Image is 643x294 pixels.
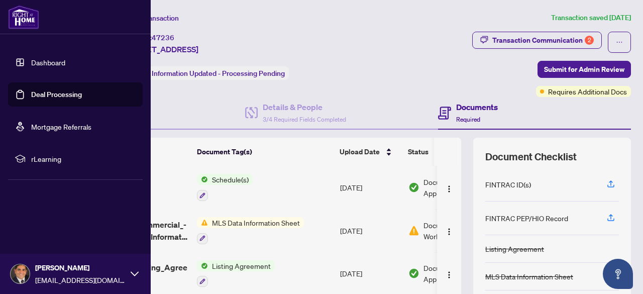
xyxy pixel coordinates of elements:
[485,243,544,254] div: Listing Agreement
[485,150,577,164] span: Document Checklist
[408,182,419,193] img: Document Status
[445,271,453,279] img: Logo
[404,138,489,166] th: Status
[616,39,623,46] span: ellipsis
[485,213,568,224] div: FINTRAC PEP/HIO Record
[197,260,208,271] img: Status Icon
[456,116,480,123] span: Required
[445,228,453,236] img: Logo
[492,32,594,48] div: Transaction Communication
[197,174,253,201] button: Status IconSchedule(s)
[197,174,208,185] img: Status Icon
[193,138,336,166] th: Document Tag(s)
[125,43,198,55] span: [STREET_ADDRESS]
[472,32,602,49] button: Transaction Communication2
[340,146,380,157] span: Upload Date
[31,90,82,99] a: Deal Processing
[423,220,486,242] span: Document Needs Work
[125,66,289,80] div: Status:
[441,179,457,195] button: Logo
[11,264,30,283] img: Profile Icon
[31,58,65,67] a: Dashboard
[35,262,126,273] span: [PERSON_NAME]
[208,217,304,228] span: MLS Data Information Sheet
[408,146,428,157] span: Status
[35,274,126,285] span: [EMAIL_ADDRESS][DOMAIN_NAME]
[336,166,404,209] td: [DATE]
[263,116,346,123] span: 3/4 Required Fields Completed
[336,138,404,166] th: Upload Date
[585,36,594,45] div: 2
[423,176,486,199] span: Document Approved
[456,101,498,113] h4: Documents
[445,185,453,193] img: Logo
[197,260,275,287] button: Status IconListing Agreement
[423,262,486,284] span: Document Approved
[152,69,285,78] span: Information Updated - Processing Pending
[197,217,304,244] button: Status IconMLS Data Information Sheet
[125,14,179,23] span: View Transaction
[551,12,631,24] article: Transaction saved [DATE]
[485,179,531,190] div: FINTRAC ID(s)
[408,225,419,236] img: Document Status
[31,122,91,131] a: Mortgage Referrals
[441,223,457,239] button: Logo
[408,268,419,279] img: Document Status
[485,271,573,282] div: MLS Data Information Sheet
[152,33,174,42] span: 47236
[441,265,457,281] button: Logo
[208,260,275,271] span: Listing Agreement
[548,86,627,97] span: Requires Additional Docs
[263,101,346,113] h4: Details & People
[208,174,253,185] span: Schedule(s)
[197,217,208,228] img: Status Icon
[336,209,404,252] td: [DATE]
[31,153,136,164] span: rLearning
[8,5,39,29] img: logo
[544,61,624,77] span: Submit for Admin Review
[603,259,633,289] button: Open asap
[538,61,631,78] button: Submit for Admin Review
